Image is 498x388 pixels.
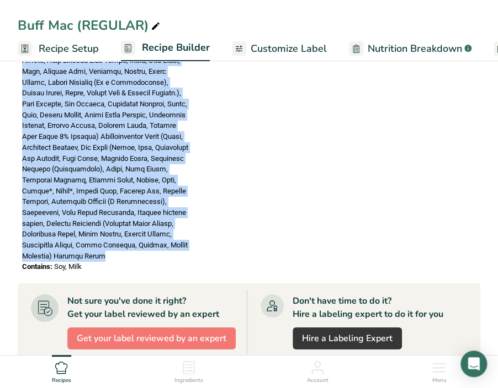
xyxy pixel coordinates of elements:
[67,327,236,349] button: Get your label reviewed by an expert
[174,376,203,385] span: Ingredients
[18,15,162,35] div: Buff Mac (REGULAR)
[121,35,210,62] a: Recipe Builder
[460,351,487,377] div: Open Intercom Messenger
[39,41,99,56] span: Recipe Setup
[174,355,203,385] a: Ingredients
[67,294,219,321] div: Not sure you've done it right? Get your label reviewed by an expert
[18,36,99,61] a: Recipe Setup
[293,327,402,349] a: Hire a Labeling Expert
[52,376,71,385] span: Recipes
[432,376,446,385] span: Menu
[251,41,327,56] span: Customize Label
[232,36,327,61] a: Customize Label
[307,355,329,385] a: Account
[52,355,71,385] a: Recipes
[307,376,329,385] span: Account
[368,41,462,56] span: Nutrition Breakdown
[293,294,443,321] div: Don't have time to do it? Hire a labeling expert to do it for you
[142,40,210,55] span: Recipe Builder
[77,332,226,345] span: Get your label reviewed by an expert
[349,36,471,61] a: Nutrition Breakdown
[22,262,52,271] span: Contains:
[54,262,82,271] span: Soy, Milk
